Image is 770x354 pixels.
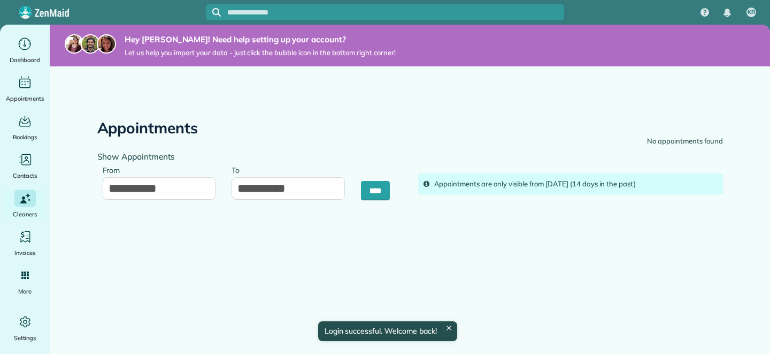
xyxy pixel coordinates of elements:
span: Let us help you import your data - just click the bubble icon in the bottom right corner! [125,48,396,57]
img: jorge-587dff0eeaa6aab1f244e6dc62b8924c3b6ad411094392a53c71c6c4a576187d.jpg [81,34,100,54]
a: Dashboard [4,35,45,65]
a: Settings [4,313,45,343]
span: Appointments [6,93,44,104]
a: Contacts [4,151,45,181]
div: No appointments found [647,136,722,147]
div: Appointments are only visible from [DATE] (14 days in the past) [434,179,718,190]
span: More [18,286,32,297]
h2: Appointments [97,120,198,137]
span: Cleaners [13,209,37,220]
a: Bookings [4,112,45,142]
button: Focus search [206,8,221,17]
span: Invoices [14,247,36,258]
span: Bookings [13,132,37,142]
div: Login successful. Welcome back! [318,321,457,341]
a: Invoices [4,228,45,258]
span: Settings [14,333,36,343]
div: Notifications [716,1,738,25]
a: Appointments [4,74,45,104]
span: Contacts [13,170,37,181]
img: michelle-19f622bdf1676172e81f8f8fba1fb50e276960ebfe0243fe18214015130c80e4.jpg [97,34,116,54]
label: From [103,160,126,179]
h4: Show Appointments [97,152,402,161]
span: KR [748,8,755,17]
label: To [232,160,245,179]
a: Cleaners [4,190,45,220]
svg: Focus search [212,8,221,17]
strong: Hey [PERSON_NAME]! Need help setting up your account? [125,34,396,45]
img: maria-72a9807cf96188c08ef61303f053569d2e2a8a1cde33d635c8a3ac13582a053d.jpg [65,34,84,54]
span: Dashboard [10,55,40,65]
